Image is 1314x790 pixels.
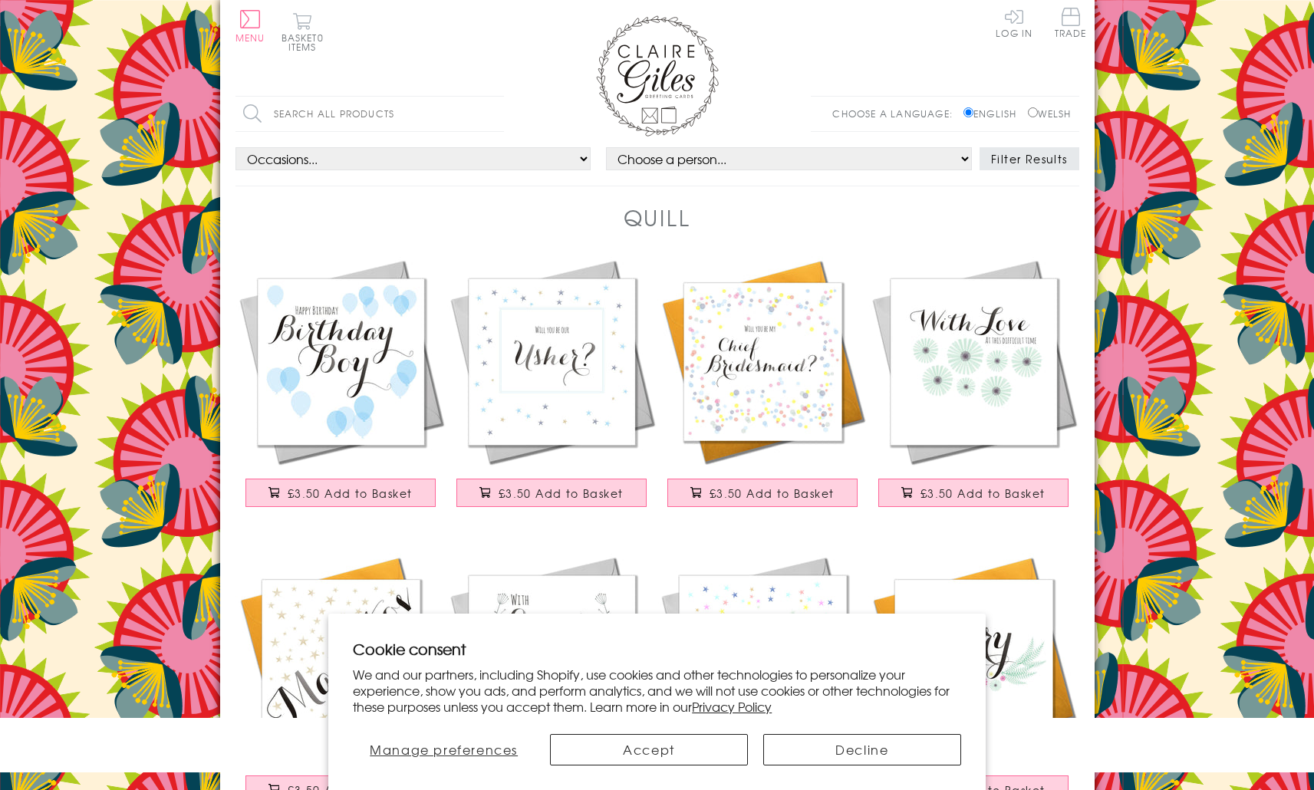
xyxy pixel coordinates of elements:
[353,667,961,714] p: We and our partners, including Shopify, use cookies and other technologies to personalize your ex...
[1055,8,1087,38] span: Trade
[868,256,1079,467] img: Sympathy, Sorry, Thinking of you Card, Flowers, With Love
[980,147,1079,170] button: Filter Results
[657,256,868,522] a: Wedding Card, Dots, Will you be my Chief Bridesmaid? £3.50 Add to Basket
[710,486,835,501] span: £3.50 Add to Basket
[550,734,748,765] button: Accept
[920,486,1046,501] span: £3.50 Add to Basket
[370,740,518,759] span: Manage preferences
[456,479,647,507] button: £3.50 Add to Basket
[235,10,265,42] button: Menu
[446,256,657,467] img: Wedding Card, Stars, Will you be our Usher?
[353,638,961,660] h2: Cookie consent
[996,8,1032,38] a: Log In
[596,15,719,137] img: Claire Giles Greetings Cards
[1028,107,1072,120] label: Welsh
[963,107,973,117] input: English
[657,553,868,764] img: Baby Card, Stars, Congratulations Mummy & Daddy to be, You'll be Brilliant!
[963,107,1024,120] label: English
[832,107,960,120] p: Choose a language:
[657,256,868,467] img: Wedding Card, Dots, Will you be my Chief Bridesmaid?
[499,486,624,501] span: £3.50 Add to Basket
[878,479,1069,507] button: £3.50 Add to Basket
[446,256,657,522] a: Wedding Card, Stars, Will you be our Usher? £3.50 Add to Basket
[1055,8,1087,41] a: Trade
[235,31,265,44] span: Menu
[235,256,446,522] a: Birthday Card, Blue Balloons, Happy Birthday Birthday Boy £3.50 Add to Basket
[763,734,961,765] button: Decline
[868,553,1079,764] img: Sympathy, Sorry, Thinking of you Card, Flowers, Sorry
[235,553,446,764] img: Religious Occassions Card, Golden Stars, Mazel Tov
[245,479,436,507] button: £3.50 Add to Basket
[692,697,772,716] a: Privacy Policy
[1028,107,1038,117] input: Welsh
[667,479,858,507] button: £3.50 Add to Basket
[624,202,691,233] h1: Quill
[282,12,324,51] button: Basket0 items
[489,97,504,131] input: Search
[446,553,657,764] img: Wedding Card, Flowers, With Regret
[288,486,413,501] span: £3.50 Add to Basket
[235,256,446,467] img: Birthday Card, Blue Balloons, Happy Birthday Birthday Boy
[288,31,324,54] span: 0 items
[353,734,535,765] button: Manage preferences
[868,256,1079,522] a: Sympathy, Sorry, Thinking of you Card, Flowers, With Love £3.50 Add to Basket
[235,97,504,131] input: Search all products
